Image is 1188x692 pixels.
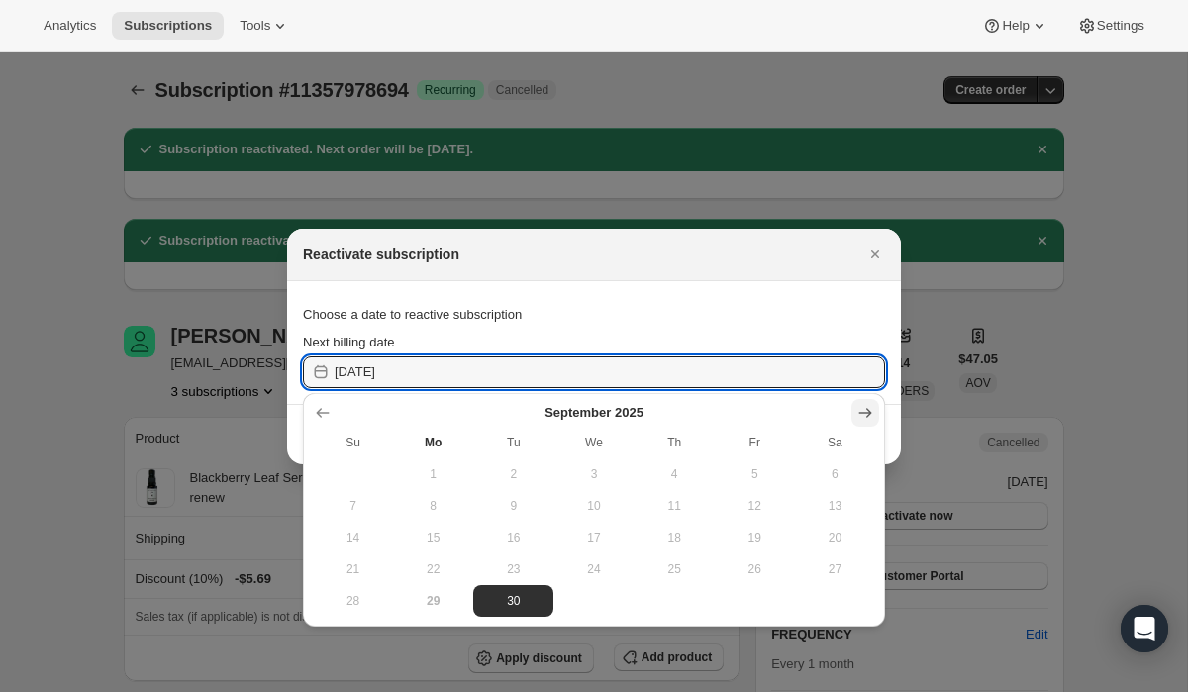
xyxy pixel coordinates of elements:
button: Thursday September 4 2025 [635,458,715,490]
span: 21 [321,561,385,577]
button: Wednesday September 3 2025 [553,458,634,490]
button: Tuesday September 30 2025 [473,585,553,617]
span: 25 [643,561,707,577]
button: Wednesday September 17 2025 [553,522,634,553]
span: Settings [1097,18,1144,34]
span: Analytics [44,18,96,34]
span: 23 [481,561,545,577]
button: Thursday September 25 2025 [635,553,715,585]
button: Monday September 22 2025 [393,553,473,585]
th: Saturday [795,427,875,458]
button: Analytics [32,12,108,40]
span: 3 [561,466,626,482]
span: 26 [723,561,787,577]
th: Tuesday [473,427,553,458]
button: Tuesday September 9 2025 [473,490,553,522]
th: Wednesday [553,427,634,458]
button: Wednesday September 10 2025 [553,490,634,522]
span: 24 [561,561,626,577]
button: Sunday September 14 2025 [313,522,393,553]
span: 17 [561,530,626,545]
th: Thursday [635,427,715,458]
th: Monday [393,427,473,458]
th: Sunday [313,427,393,458]
button: Wednesday September 24 2025 [553,553,634,585]
button: Friday September 5 2025 [715,458,795,490]
span: 28 [321,593,385,609]
button: Sunday September 28 2025 [313,585,393,617]
span: Sa [803,435,867,450]
th: Friday [715,427,795,458]
span: 6 [803,466,867,482]
button: Monday September 15 2025 [393,522,473,553]
span: 16 [481,530,545,545]
div: Open Intercom Messenger [1121,605,1168,652]
span: 20 [803,530,867,545]
button: Sunday September 7 2025 [313,490,393,522]
span: 15 [401,530,465,545]
button: Thursday September 18 2025 [635,522,715,553]
span: 7 [321,498,385,514]
button: Saturday September 27 2025 [795,553,875,585]
button: Saturday September 20 2025 [795,522,875,553]
span: 4 [643,466,707,482]
button: Saturday September 13 2025 [795,490,875,522]
span: 30 [481,593,545,609]
span: 2 [481,466,545,482]
button: Monday September 1 2025 [393,458,473,490]
span: 11 [643,498,707,514]
span: 5 [723,466,787,482]
span: 13 [803,498,867,514]
button: Tuesday September 2 2025 [473,458,553,490]
button: Sunday September 21 2025 [313,553,393,585]
span: Su [321,435,385,450]
h2: Reactivate subscription [303,245,459,264]
span: Subscriptions [124,18,212,34]
button: Show previous month, August 2025 [309,399,337,427]
button: Friday September 19 2025 [715,522,795,553]
span: Mo [401,435,465,450]
button: Friday September 12 2025 [715,490,795,522]
span: 22 [401,561,465,577]
button: Today Monday September 29 2025 [393,585,473,617]
span: 10 [561,498,626,514]
button: Show next month, October 2025 [851,399,879,427]
button: Tools [228,12,302,40]
span: 18 [643,530,707,545]
span: Tu [481,435,545,450]
button: Subscriptions [112,12,224,40]
span: 29 [401,593,465,609]
span: Fr [723,435,787,450]
span: 27 [803,561,867,577]
button: Saturday September 6 2025 [795,458,875,490]
button: Thursday September 11 2025 [635,490,715,522]
span: 1 [401,466,465,482]
span: 14 [321,530,385,545]
span: We [561,435,626,450]
span: 19 [723,530,787,545]
span: Tools [240,18,270,34]
span: 9 [481,498,545,514]
span: 12 [723,498,787,514]
button: Close [861,241,889,268]
span: 8 [401,498,465,514]
span: Th [643,435,707,450]
span: Next billing date [303,335,395,349]
button: Tuesday September 23 2025 [473,553,553,585]
button: Settings [1065,12,1156,40]
button: Tuesday September 16 2025 [473,522,553,553]
button: Monday September 8 2025 [393,490,473,522]
button: Help [970,12,1060,40]
button: Friday September 26 2025 [715,553,795,585]
span: Help [1002,18,1029,34]
div: Choose a date to reactive subscription [303,297,885,333]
